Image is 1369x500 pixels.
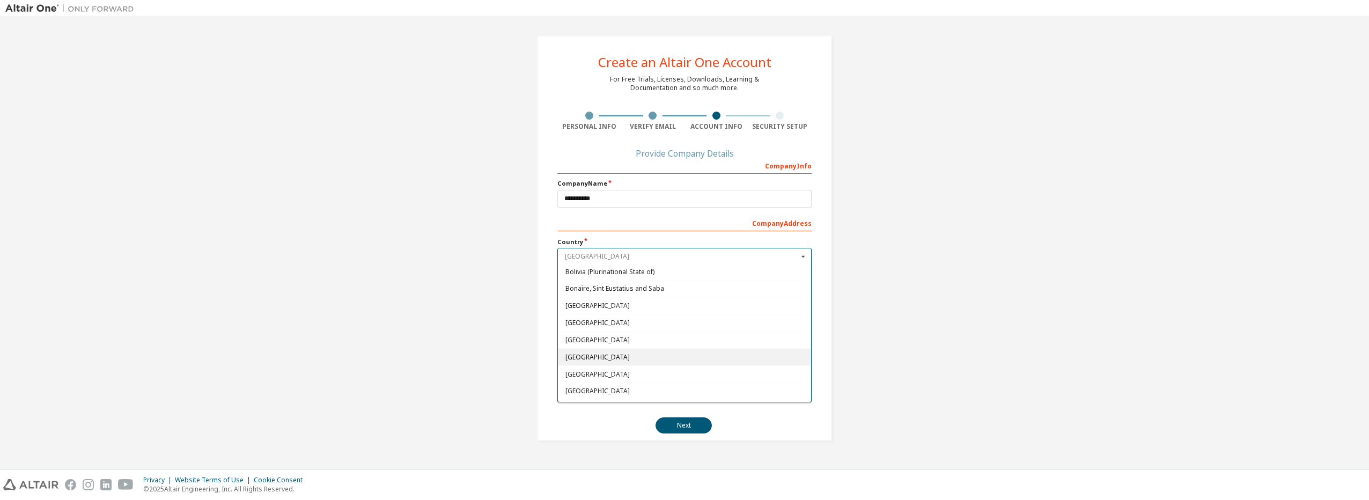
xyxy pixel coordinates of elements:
span: [GEOGRAPHIC_DATA] [565,320,804,326]
p: © 2025 Altair Engineering, Inc. All Rights Reserved. [143,484,309,494]
div: Create an Altair One Account [598,56,771,69]
img: altair_logo.svg [3,479,58,490]
div: Verify Email [621,122,685,131]
span: [GEOGRAPHIC_DATA] [565,303,804,309]
div: For Free Trials, Licenses, Downloads, Learning & Documentation and so much more. [610,75,759,92]
div: Company Info [557,157,812,174]
span: Bonaire, Sint Eustatius and Saba [565,285,804,292]
span: [GEOGRAPHIC_DATA] [565,371,804,377]
div: Security Setup [748,122,812,131]
div: Provide Company Details [557,150,812,157]
span: [GEOGRAPHIC_DATA] [565,354,804,361]
label: Company Name [557,179,812,188]
button: Next [656,417,712,433]
div: Cookie Consent [254,476,309,484]
div: Personal Info [557,122,621,131]
img: instagram.svg [83,479,94,490]
div: Account Info [684,122,748,131]
img: Altair One [5,3,139,14]
div: Website Terms of Use [175,476,254,484]
img: youtube.svg [118,479,134,490]
div: Company Address [557,214,812,231]
img: facebook.svg [65,479,76,490]
span: Bolivia (Plurinational State of) [565,268,804,275]
span: [GEOGRAPHIC_DATA] [565,388,804,394]
span: [GEOGRAPHIC_DATA] [565,337,804,343]
div: Privacy [143,476,175,484]
label: Country [557,238,812,246]
img: linkedin.svg [100,479,112,490]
